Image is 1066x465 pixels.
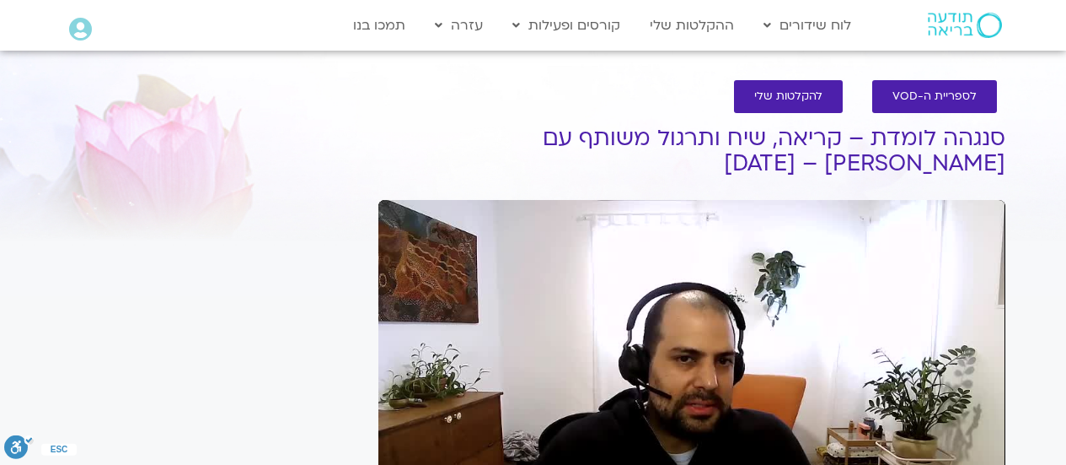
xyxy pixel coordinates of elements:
[872,80,997,113] a: לספריית ה-VOD
[426,9,491,41] a: עזרה
[504,9,629,41] a: קורסים ופעילות
[928,13,1002,38] img: תודעה בריאה
[378,126,1005,176] h1: סנגהה לומדת – קריאה, שיח ותרגול משותף עם [PERSON_NAME] – [DATE]
[754,90,822,103] span: להקלטות שלי
[755,9,860,41] a: לוח שידורים
[734,80,843,113] a: להקלטות שלי
[892,90,977,103] span: לספריית ה-VOD
[641,9,742,41] a: ההקלטות שלי
[345,9,414,41] a: תמכו בנו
